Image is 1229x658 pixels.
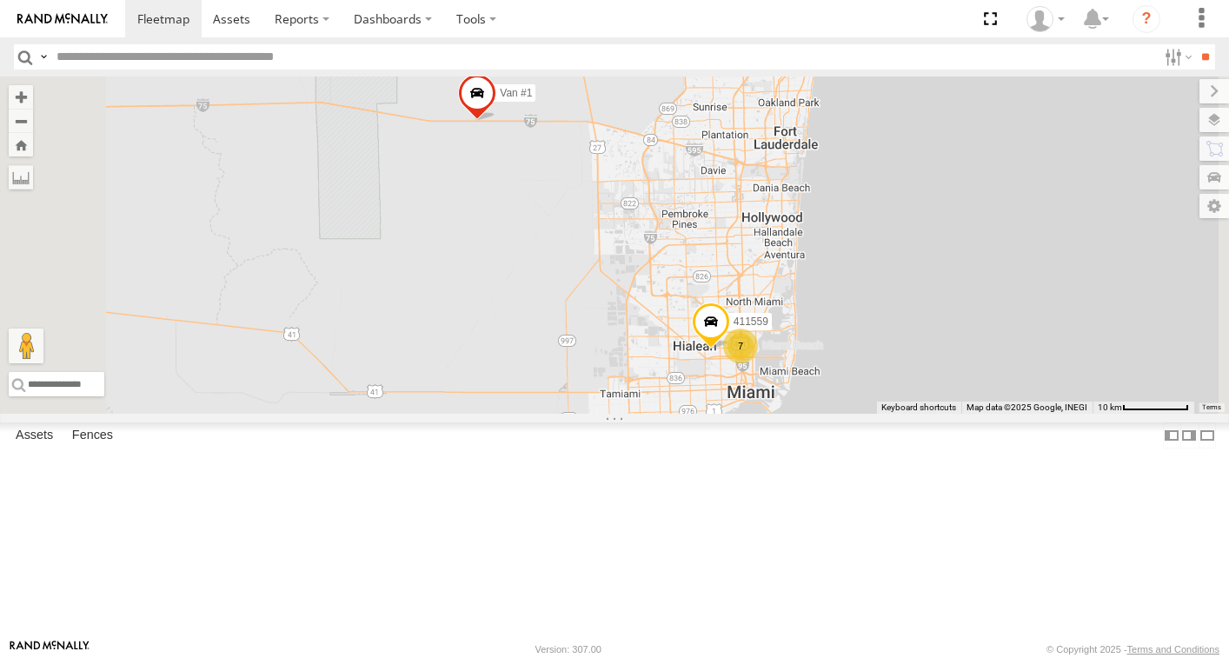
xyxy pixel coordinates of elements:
[1163,422,1180,448] label: Dock Summary Table to the Left
[881,402,956,414] button: Keyboard shortcuts
[17,13,108,25] img: rand-logo.svg
[967,402,1087,412] span: Map data ©2025 Google, INEGI
[10,641,90,658] a: Visit our Website
[500,88,532,100] span: Van #1
[1158,44,1195,70] label: Search Filter Options
[9,329,43,363] button: Drag Pegman onto the map to open Street View
[723,329,758,363] div: 7
[1203,404,1221,411] a: Terms (opens in new tab)
[1020,6,1071,32] div: Chino Castillo
[1098,402,1122,412] span: 10 km
[1199,194,1229,218] label: Map Settings
[9,85,33,109] button: Zoom in
[1046,644,1219,655] div: © Copyright 2025 -
[535,644,601,655] div: Version: 307.00
[1180,422,1198,448] label: Dock Summary Table to the Right
[37,44,50,70] label: Search Query
[9,109,33,133] button: Zoom out
[1127,644,1219,655] a: Terms and Conditions
[9,133,33,156] button: Zoom Home
[1133,5,1160,33] i: ?
[1093,402,1194,414] button: Map Scale: 10 km per 73 pixels
[9,165,33,189] label: Measure
[1199,422,1216,448] label: Hide Summary Table
[7,423,62,448] label: Assets
[63,423,122,448] label: Fences
[734,316,768,328] span: 411559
